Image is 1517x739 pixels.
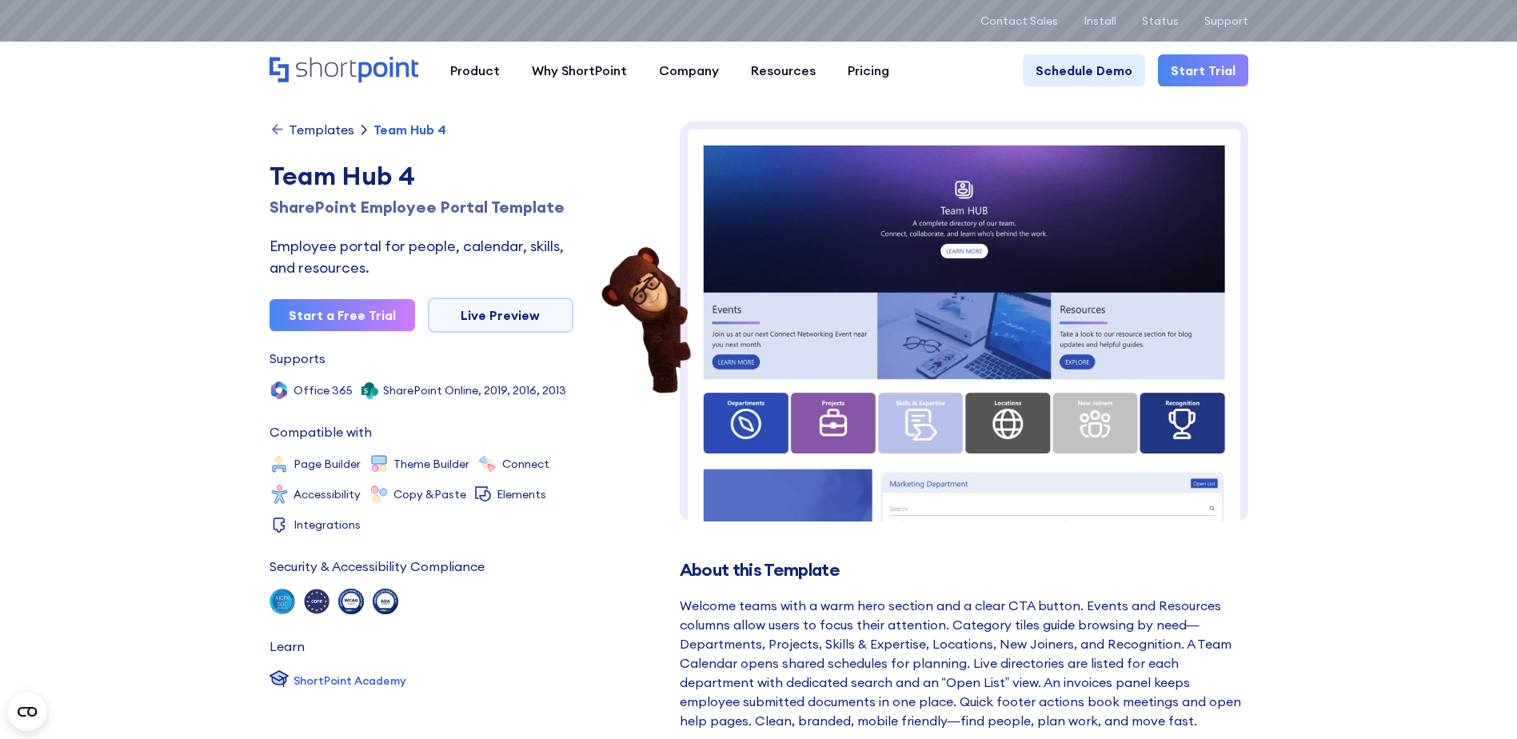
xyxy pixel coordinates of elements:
img: soc 2 [269,589,295,614]
div: Templates [289,123,354,136]
a: Pricing [832,54,905,86]
div: Accessibility [293,489,361,500]
a: Product [434,54,516,86]
a: Company [643,54,735,86]
a: Why ShortPoint [516,54,643,86]
a: Support [1204,14,1248,27]
iframe: Chat Widget [1229,553,1517,739]
div: Security & Accessibility Compliance [269,560,485,573]
div: Team Hub 4 [269,157,573,195]
div: Connect [502,458,549,469]
a: Home [269,57,418,84]
div: Employee portal for people, calendar, skills, and resources. [269,235,573,278]
div: Elements [497,489,546,500]
div: Compatible with [269,425,372,438]
a: Install [1084,14,1116,27]
button: Open CMP widget [8,693,46,731]
div: Learn [269,640,305,653]
a: ShortPoint Academy [269,669,406,693]
div: Copy &Paste [393,489,466,500]
div: Integrations [293,519,361,530]
a: Resources [735,54,832,86]
div: Supports [269,352,325,365]
a: Schedule Demo [1023,54,1145,86]
div: Team Hub 4 [373,123,446,136]
h2: About this Template [680,560,1248,580]
div: Page Builder [293,458,361,469]
a: Live Preview [428,298,573,333]
div: SharePoint Online, 2019, 2016, 2013 [383,385,566,396]
div: Product [450,61,500,80]
div: Office 365 [293,385,353,396]
div: Company [659,61,719,80]
a: Templates [269,122,354,138]
a: Start Trial [1158,54,1248,86]
div: Why ShortPoint [532,61,627,80]
div: ShortPoint Academy [293,673,406,689]
a: Status [1142,14,1179,27]
div: Pricing [848,61,889,80]
a: Contact Sales [980,14,1058,27]
div: Welcome teams with a warm hero section and a clear CTA button. Events and Resources columns allow... [680,596,1248,730]
div: Theme Builder [393,458,469,469]
h1: SharePoint Employee Portal Template [269,195,573,219]
div: Resources [751,61,816,80]
a: Start a Free Trial [269,299,415,331]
